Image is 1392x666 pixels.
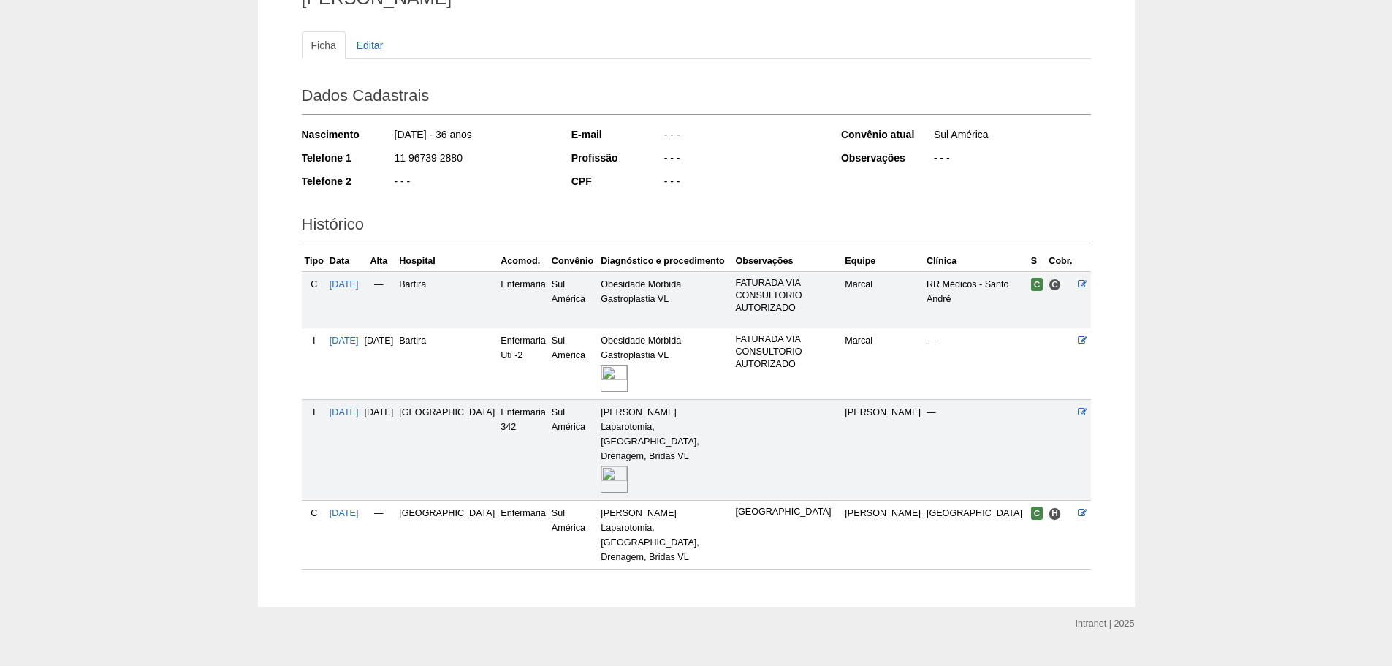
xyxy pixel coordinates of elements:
[924,400,1028,501] td: —
[735,277,839,314] p: FATURADA VIA CONSULTORIO AUTORIZADO
[302,127,393,142] div: Nascimento
[932,127,1091,145] div: Sul América
[598,271,732,328] td: Obesidade Mórbida Gastroplastia VL
[549,328,598,400] td: Sul América
[598,501,732,570] td: [PERSON_NAME] Laparotomia, [GEOGRAPHIC_DATA], Drenagem, Bridas VL
[842,328,924,400] td: Marcal
[924,328,1028,400] td: —
[302,210,1091,243] h2: Histórico
[842,271,924,328] td: Marcal
[663,151,821,169] div: - - -
[598,251,732,272] th: Diagnóstico e procedimento
[924,251,1028,272] th: Clínica
[393,151,552,169] div: 11 96739 2880
[663,127,821,145] div: - - -
[498,271,549,328] td: Enfermaria
[498,328,549,400] td: Enfermaria Uti -2
[598,328,732,400] td: Obesidade Mórbida Gastroplastia VL
[302,174,393,189] div: Telefone 2
[1076,616,1135,631] div: Intranet | 2025
[924,271,1028,328] td: RR Médicos - Santo André
[498,501,549,570] td: Enfermaria
[598,400,732,501] td: [PERSON_NAME] Laparotomia, [GEOGRAPHIC_DATA], Drenagem, Bridas VL
[396,501,498,570] td: [GEOGRAPHIC_DATA]
[571,151,663,165] div: Profissão
[396,328,498,400] td: Bartira
[305,405,324,420] div: I
[498,251,549,272] th: Acomod.
[841,127,932,142] div: Convênio atual
[330,279,359,290] a: [DATE]
[393,127,552,145] div: [DATE] - 36 anos
[305,277,324,292] div: C
[365,336,394,346] span: [DATE]
[549,400,598,501] td: Sul América
[347,31,393,59] a: Editar
[365,407,394,417] span: [DATE]
[932,151,1091,169] div: - - -
[396,251,498,272] th: Hospital
[571,127,663,142] div: E-mail
[1031,507,1043,520] span: Confirmada
[362,501,397,570] td: —
[1046,251,1075,272] th: Cobr.
[362,271,397,328] td: —
[842,251,924,272] th: Equipe
[842,501,924,570] td: [PERSON_NAME]
[842,400,924,501] td: [PERSON_NAME]
[663,174,821,192] div: - - -
[330,508,359,518] a: [DATE]
[302,251,327,272] th: Tipo
[735,333,839,371] p: FATURADA VIA CONSULTORIO AUTORIZADO
[393,174,552,192] div: - - -
[330,336,359,346] a: [DATE]
[735,506,839,518] p: [GEOGRAPHIC_DATA]
[1049,279,1061,291] span: Consultório
[302,81,1091,115] h2: Dados Cadastrais
[327,251,362,272] th: Data
[1028,251,1046,272] th: S
[396,400,498,501] td: [GEOGRAPHIC_DATA]
[549,251,598,272] th: Convênio
[396,271,498,328] td: Bartira
[305,506,324,521] div: C
[302,151,393,165] div: Telefone 1
[302,31,346,59] a: Ficha
[1031,278,1043,291] span: Confirmada
[1049,507,1061,520] span: Hospital
[571,174,663,189] div: CPF
[841,151,932,165] div: Observações
[732,251,842,272] th: Observações
[330,407,359,417] a: [DATE]
[305,333,324,348] div: I
[498,400,549,501] td: Enfermaria 342
[549,271,598,328] td: Sul América
[549,501,598,570] td: Sul América
[362,251,397,272] th: Alta
[924,501,1028,570] td: [GEOGRAPHIC_DATA]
